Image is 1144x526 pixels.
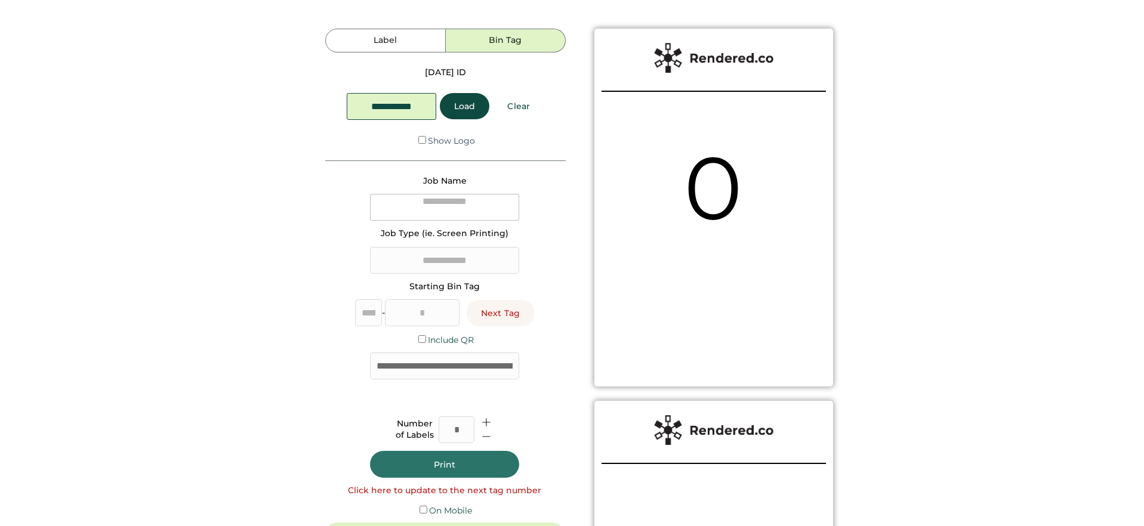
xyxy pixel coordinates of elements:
[679,126,748,250] div: 0
[467,300,534,326] button: Next Tag
[409,281,480,293] div: Starting Bin Tag
[428,135,475,146] label: Show Logo
[382,307,385,319] div: -
[654,415,773,445] img: Rendered%20Label%20Logo%402x.png
[428,335,474,345] label: Include QR
[429,505,472,516] label: On Mobile
[325,29,445,52] button: Label
[370,451,519,478] button: Print
[423,175,467,187] div: Job Name
[381,228,508,240] div: Job Type (ie. Screen Printing)
[493,93,544,119] button: Clear
[672,250,756,333] img: yH5BAEAAAAALAAAAAABAAEAAAIBRAA7
[396,418,434,441] div: Number of Labels
[425,67,466,79] div: [DATE] ID
[348,485,541,497] div: Click here to update to the next tag number
[440,93,489,119] button: Load
[446,29,566,52] button: Bin Tag
[654,43,773,73] img: Rendered%20Label%20Logo%402x.png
